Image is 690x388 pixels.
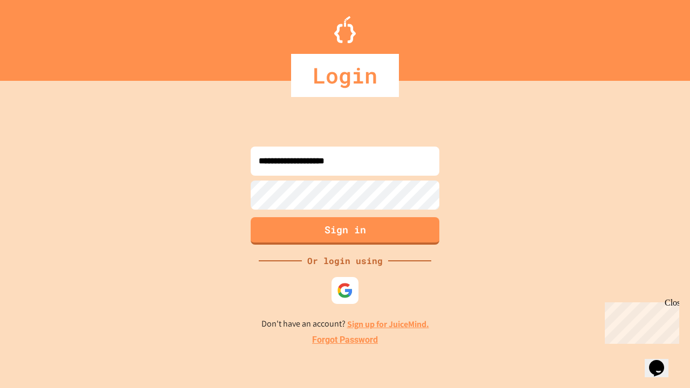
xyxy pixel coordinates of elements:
img: google-icon.svg [337,282,353,299]
img: Logo.svg [334,16,356,43]
a: Forgot Password [312,334,378,347]
div: Login [291,54,399,97]
div: Chat with us now!Close [4,4,74,68]
iframe: chat widget [645,345,679,377]
a: Sign up for JuiceMind. [347,318,429,330]
p: Don't have an account? [261,317,429,331]
div: Or login using [302,254,388,267]
iframe: chat widget [601,298,679,344]
button: Sign in [251,217,439,245]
